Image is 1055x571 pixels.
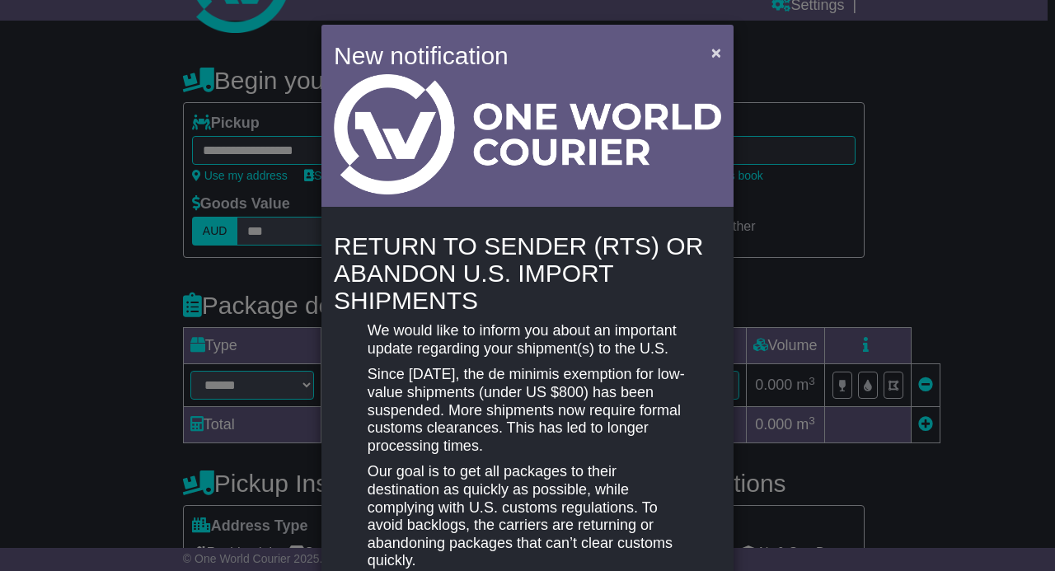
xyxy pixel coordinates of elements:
p: We would like to inform you about an important update regarding your shipment(s) to the U.S. [368,322,687,358]
button: Close [703,35,729,69]
p: Since [DATE], the de minimis exemption for low-value shipments (under US $800) has been suspended... [368,366,687,455]
p: Our goal is to get all packages to their destination as quickly as possible, while complying with... [368,463,687,570]
h4: RETURN TO SENDER (RTS) OR ABANDON U.S. IMPORT SHIPMENTS [334,232,721,314]
h4: New notification [334,37,687,74]
img: Light [334,74,721,194]
span: × [711,43,721,62]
